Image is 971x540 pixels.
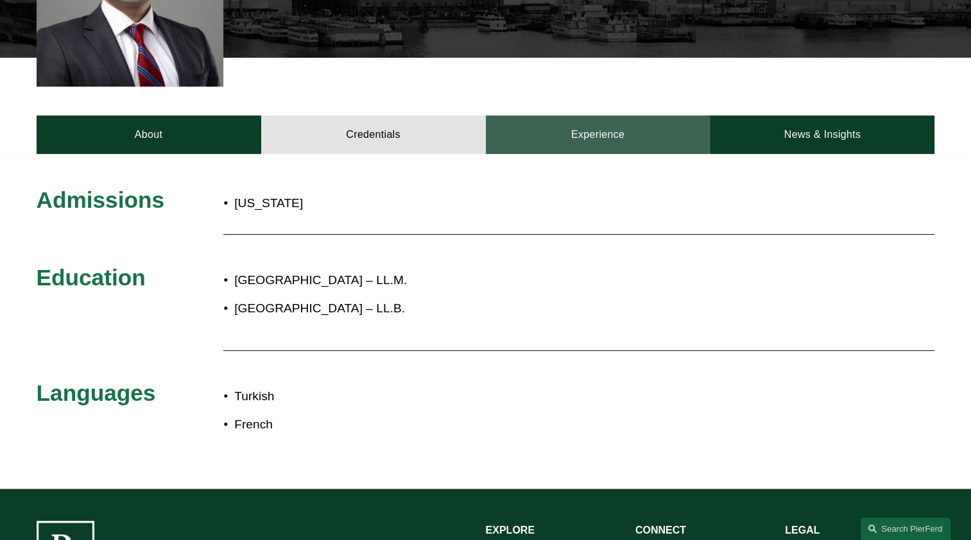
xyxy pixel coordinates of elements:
[234,414,822,436] p: French
[635,525,686,536] strong: CONNECT
[234,269,822,292] p: [GEOGRAPHIC_DATA] – LL.M.
[486,525,535,536] strong: EXPLORE
[261,115,486,154] a: Credentials
[785,525,820,536] strong: LEGAL
[37,115,261,154] a: About
[486,115,710,154] a: Experience
[37,187,164,212] span: Admissions
[234,192,560,215] p: [US_STATE]
[234,385,822,408] p: Turkish
[37,380,156,405] span: Languages
[710,115,934,154] a: News & Insights
[37,265,146,290] span: Education
[234,298,822,320] p: [GEOGRAPHIC_DATA] – LL.B.
[861,518,950,540] a: Search this site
